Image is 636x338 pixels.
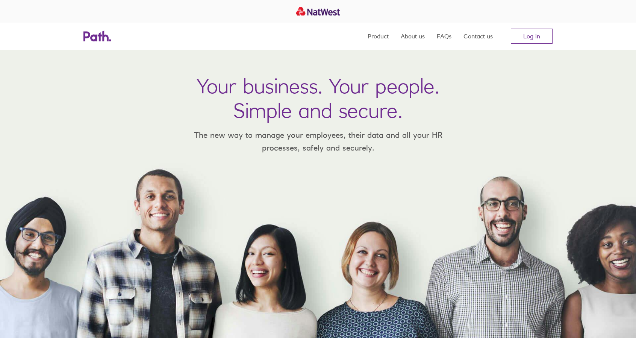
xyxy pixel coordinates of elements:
[437,23,451,50] a: FAQs
[511,29,553,44] a: Log in
[368,23,389,50] a: Product
[401,23,425,50] a: About us
[197,74,439,123] h1: Your business. Your people. Simple and secure.
[463,23,493,50] a: Contact us
[183,129,453,154] p: The new way to manage your employees, their data and all your HR processes, safely and securely.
